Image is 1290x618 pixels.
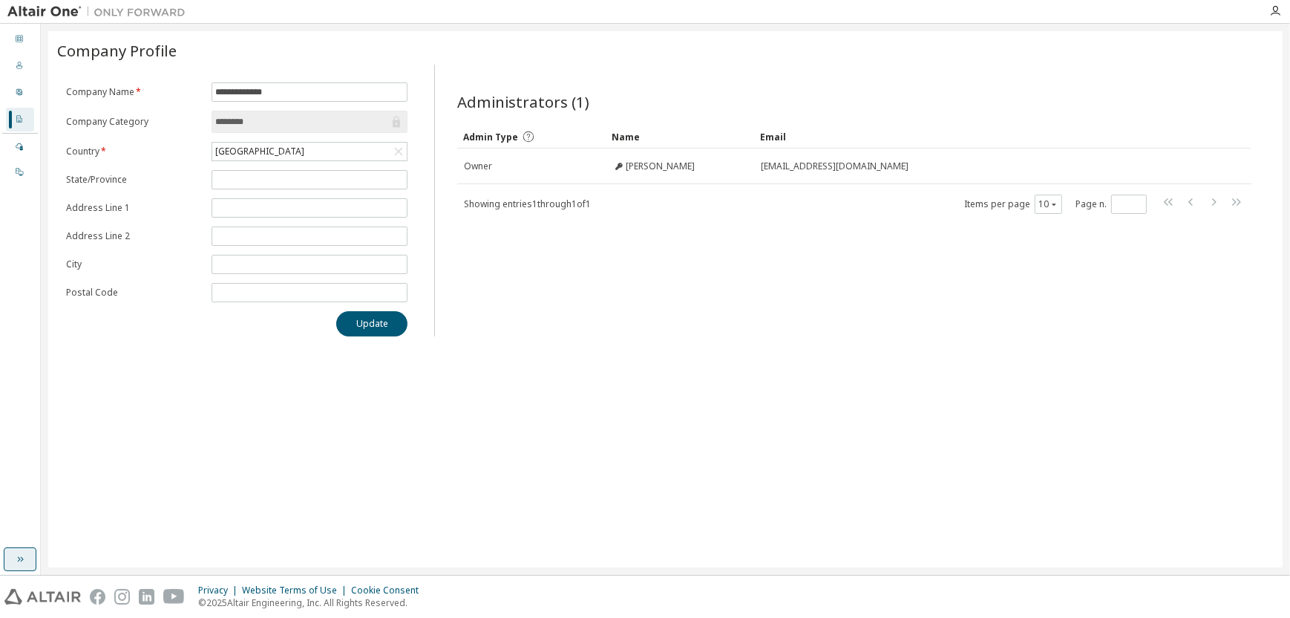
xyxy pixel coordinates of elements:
div: Email [760,125,1210,149]
span: Company Profile [57,40,177,61]
div: Privacy [198,585,242,596]
label: Postal Code [66,287,203,299]
span: [EMAIL_ADDRESS][DOMAIN_NAME] [761,160,908,172]
img: facebook.svg [90,589,105,605]
label: Company Category [66,116,203,128]
label: Country [66,146,203,157]
span: Owner [464,160,492,172]
div: Users [6,54,34,78]
span: Items per page [964,195,1062,214]
p: © 2025 Altair Engineering, Inc. All Rights Reserved. [198,596,428,609]
label: City [66,258,203,270]
img: linkedin.svg [139,589,154,605]
div: Managed [6,135,34,159]
button: Update [336,311,407,336]
div: User Profile [6,81,34,105]
label: State/Province [66,174,203,186]
span: Page n. [1075,195,1147,214]
img: youtube.svg [163,589,185,605]
label: Address Line 2 [66,230,203,242]
div: Cookie Consent [351,585,428,596]
label: Company Name [66,86,203,98]
img: instagram.svg [114,589,130,605]
span: Admin Type [463,131,518,143]
label: Address Line 1 [66,202,203,214]
span: Showing entries 1 through 1 of 1 [464,198,591,210]
span: Administrators (1) [457,91,589,112]
div: On Prem [6,160,34,184]
div: Website Terms of Use [242,585,351,596]
div: [GEOGRAPHIC_DATA] [213,143,307,160]
div: Company Profile [6,108,34,131]
img: altair_logo.svg [4,589,81,605]
button: 10 [1038,198,1058,210]
div: Name [612,125,748,149]
span: [PERSON_NAME] [626,160,695,172]
div: Dashboard [6,27,34,51]
div: [GEOGRAPHIC_DATA] [212,143,407,160]
img: Altair One [7,4,193,19]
